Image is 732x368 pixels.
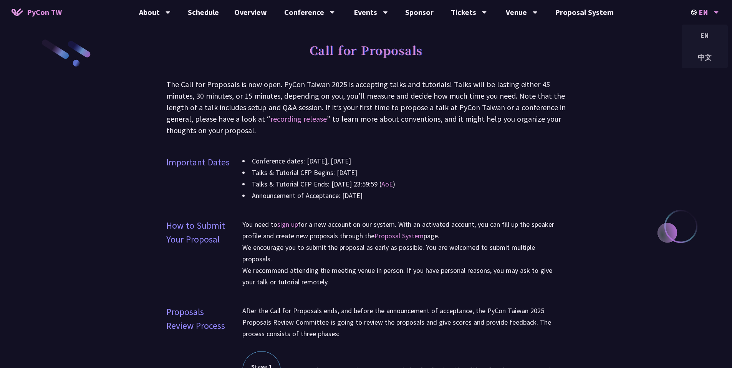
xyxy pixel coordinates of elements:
div: We encourage you to submit the proposal as early as possible. You are welcomed to submit multiple... [242,242,566,265]
img: Home icon of PyCon TW 2025 [12,8,23,16]
a: recording release [270,114,327,124]
p: Proposals Review Process [166,305,231,333]
a: AoE [381,180,393,188]
div: 中文 [682,48,728,66]
span: PyCon TW [27,7,62,18]
div: You need to for a new account on our system. With an activated account, you can fill up the speak... [242,219,566,242]
img: Locale Icon [691,10,699,15]
p: Important Dates [166,155,230,169]
div: EN [682,26,728,45]
li: Announcement of Acceptance: [DATE] [242,190,566,201]
li: Conference dates: [DATE], [DATE] [242,155,566,167]
li: Talks & Tutorial CFP Ends: [DATE] 23:59:59 ( ) [242,178,566,190]
li: Talks & Tutorial CFP Begins: [DATE] [242,167,566,178]
p: How to Submit Your Proposal [166,219,231,246]
a: Proposal System [374,231,424,240]
h1: Call for Proposals [310,38,423,61]
a: sign up [277,220,298,229]
a: PyCon TW [4,3,70,22]
div: After the Call for Proposals ends, and before the announcement of acceptance, the PyCon Taiwan 20... [242,305,566,340]
div: We recommend attending the meeting venue in person. If you have personal reasons, you may ask to ... [242,265,566,288]
div: The Call for Proposals is now open. PyCon Taiwan 2025 is accepting talks and tutorials! Talks wil... [166,79,566,136]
